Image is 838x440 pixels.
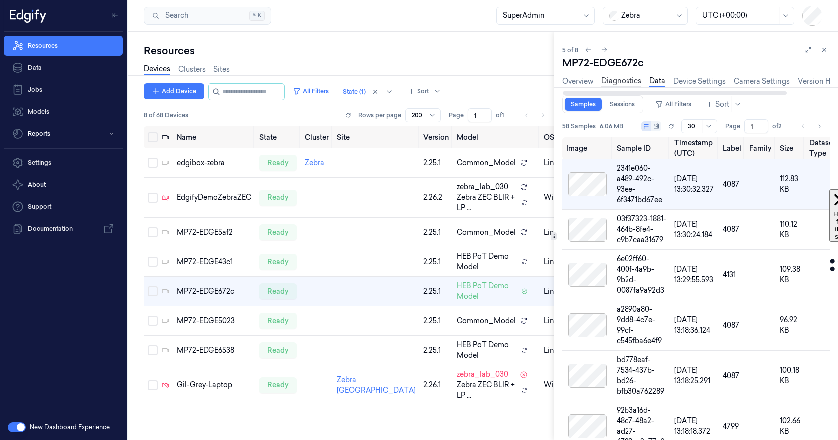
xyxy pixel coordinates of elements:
span: Zebra ZEC BLIR + LP ... [457,380,517,401]
a: Zebra [305,158,324,167]
div: 2341e060-a489-492c-93ee-6f3471bd67ee [617,163,666,205]
div: ready [259,377,297,393]
div: ready [259,224,297,240]
td: 112.83 KB [776,159,805,210]
p: Rows per page [358,111,401,120]
th: Family [745,137,776,159]
span: zebra_lab_030 [457,369,508,380]
div: 2.25.1 [423,286,449,297]
span: 5 of 8 [562,46,578,54]
span: [DATE] 13:30:24.184 [674,220,712,239]
th: Sample ID [613,137,670,159]
nav: pagination [796,119,826,133]
div: ready [259,155,297,171]
button: Select row [148,257,158,267]
span: Zebra ZEC BLIR + LP ... [457,192,517,213]
div: edgibox-zebra [177,158,251,168]
a: Jobs [4,80,123,100]
button: All Filters [289,83,333,99]
div: MP72-EDGE5af2 [177,227,251,238]
span: Search [161,10,188,21]
button: About [4,175,123,195]
span: Common_Model [457,227,516,238]
button: Select row [148,380,158,390]
th: Name [173,126,255,148]
div: ready [259,283,297,299]
p: linux [544,286,576,297]
td: 110.12 KB [776,210,805,250]
button: Select row [148,227,158,237]
td: 109.38 KB [776,250,805,300]
button: Select row [148,193,158,203]
th: Image [562,137,613,159]
td: 4087 [719,300,745,351]
span: 58 Samples [562,122,596,131]
span: Page [449,111,464,120]
td: 100.18 KB [776,351,805,401]
a: Settings [4,153,123,173]
div: ready [259,190,297,206]
a: Samples [565,98,602,111]
nav: pagination [520,108,550,122]
td: 4087 [719,351,745,401]
button: Go to next page [812,119,826,133]
th: State [255,126,301,148]
span: [DATE] 13:29:55.593 [674,265,713,284]
button: Select row [148,286,158,296]
div: 2.26.1 [423,380,449,390]
p: windows [544,192,576,203]
th: Size [776,137,805,159]
span: HEB PoT Demo Model [457,340,517,361]
td: 96.92 KB [776,300,805,351]
a: Device Settings [673,76,726,87]
a: Clusters [178,64,206,75]
p: windows [544,380,576,390]
button: Select row [148,158,158,168]
div: a2890a80-9dd8-4c7e-99cf-c545fba6e4f9 [617,304,666,346]
div: Gil-Grey-Laptop [177,380,251,390]
div: ready [259,254,297,270]
a: Diagnostics [601,76,641,87]
span: [DATE] 13:18:25.291 [674,366,710,385]
a: Sites [213,64,230,75]
th: Label [719,137,745,159]
a: Resources [4,36,123,56]
th: Timestamp (UTC) [670,137,719,159]
p: linux [544,316,576,326]
td: 4131 [719,250,745,300]
a: Support [4,197,123,217]
span: zebra_lab_030 [457,182,508,192]
button: All Filters [651,96,695,112]
div: 2.25.1 [423,316,449,326]
span: 6.06 MB [600,122,623,131]
div: MP72-EDGE6538 [177,345,251,356]
th: Model [453,126,540,148]
div: 6e02ff60-400f-4a9b-9b2d-0087fa9a92d3 [617,254,666,296]
div: MP72-EDGE672c [177,286,251,297]
p: linux [544,158,576,168]
div: 2.26.2 [423,192,449,203]
td: 4087 [719,159,745,210]
div: bd778eaf-7534-437b-bd26-bfb30a762289 [617,355,666,397]
th: Version [419,126,453,148]
a: Documentation [4,219,123,239]
td: 4087 [719,210,745,250]
button: Select row [148,345,158,355]
th: Cluster [301,126,333,148]
span: [DATE] 13:18:18.372 [674,416,710,436]
a: Data [649,76,665,87]
span: HEB PoT Demo Model [457,281,517,302]
div: MP72-EDGE672c [562,56,830,70]
a: Models [4,102,123,122]
div: MP72-EDGE5023 [177,316,251,326]
div: EdgifyDemoZebraZEC [177,192,251,203]
button: Search⌘K [144,7,271,25]
a: Zebra [GEOGRAPHIC_DATA] [337,375,416,395]
button: Reports [4,124,123,144]
a: Overview [562,76,593,87]
p: linux [544,345,576,356]
a: Data [4,58,123,78]
span: Common_Model [457,316,516,326]
p: linux [544,227,576,238]
button: Toggle Navigation [107,7,123,23]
